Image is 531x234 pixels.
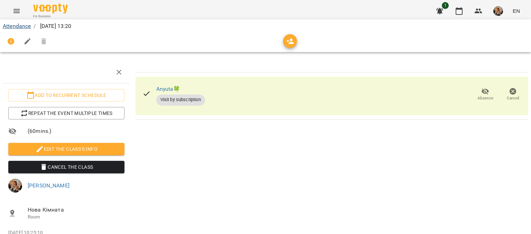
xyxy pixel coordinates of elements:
[499,85,527,104] button: Cancel
[28,182,69,189] a: [PERSON_NAME]
[14,163,119,171] span: Cancel the class
[8,161,124,173] button: Cancel the class
[28,214,124,221] p: Room
[156,86,180,92] a: Anyuta🍀
[477,95,493,101] span: Absence
[39,22,72,30] p: [DATE] 13:20
[33,14,68,19] span: For Business
[513,7,520,14] span: EN
[14,109,119,117] span: Repeat the event multiple times
[3,23,31,29] a: Attendance
[8,3,25,19] button: Menu
[8,143,124,155] button: Edit the class's Info
[510,4,523,17] button: EN
[33,3,68,13] img: Voopty Logo
[28,127,124,135] span: ( 60 mins. )
[8,179,22,193] img: e707ac97ad35db4328962b01d070b99d.jpeg
[14,145,119,153] span: Edit the class's Info
[14,91,119,99] span: Add to recurrent schedule
[28,206,124,214] span: Нова Кімната
[472,85,499,104] button: Absence
[507,95,519,101] span: Cancel
[3,22,528,30] nav: breadcrumb
[8,89,124,101] button: Add to recurrent schedule
[8,107,124,119] button: Repeat the event multiple times
[493,6,503,16] img: e707ac97ad35db4328962b01d070b99d.jpeg
[34,22,36,30] li: /
[156,97,205,103] span: Visit by subscription
[442,2,449,9] span: 1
